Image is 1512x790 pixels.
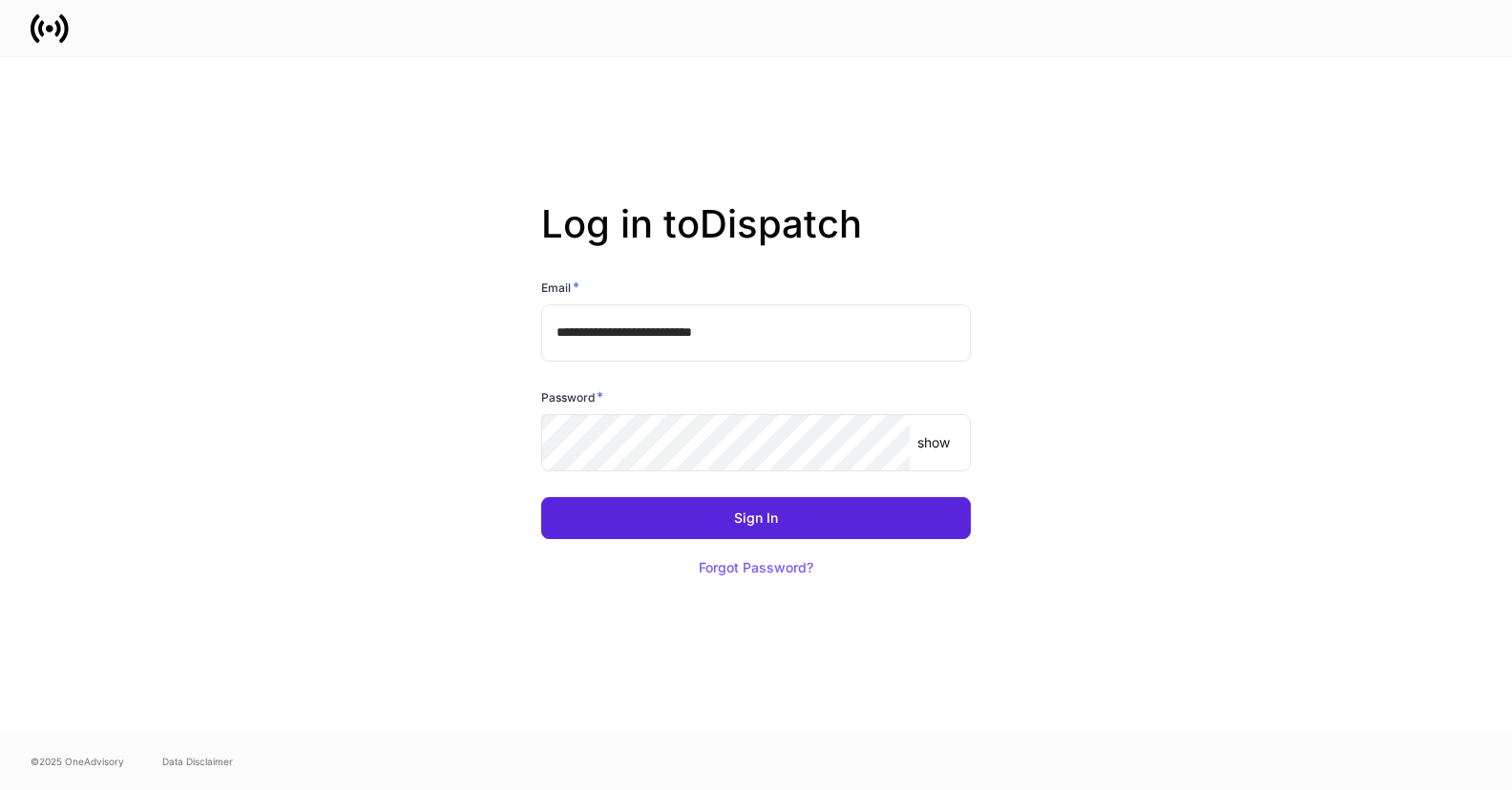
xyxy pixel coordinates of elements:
[541,497,971,539] button: Sign In
[541,278,579,297] h6: Email
[541,201,971,278] h2: Log in to Dispatch
[162,754,233,769] a: Data Disclaimer
[675,547,837,589] button: Forgot Password?
[734,511,778,525] div: Sign In
[31,754,124,769] span: © 2025 OneAdvisory
[917,433,950,452] p: show
[699,561,813,574] div: Forgot Password?
[541,387,603,406] h6: Password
